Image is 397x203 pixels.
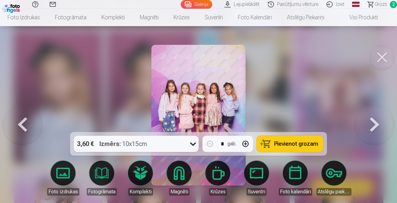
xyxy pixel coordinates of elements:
[257,136,323,152] button: Pievienot grozam
[47,9,94,26] a: Fotogrāmata
[209,188,227,196] div: Krūzes
[390,1,397,8] span: 2
[279,188,312,196] div: Foto kalendāri
[230,9,279,26] a: Foto kalendāri
[200,161,235,196] a: Krūzes
[332,9,385,26] a: Visi produkti
[132,9,166,26] a: Magnēti
[162,161,197,196] a: Magnēti
[123,161,158,196] a: Komplekti
[197,9,230,26] a: Suvenīri
[100,136,147,152] div: 10x15cm
[94,9,132,26] a: Komplekti
[87,188,117,196] div: Fotogrāmata
[2,2,22,13] img: /fa1
[375,1,387,8] span: Grozs
[239,161,274,196] a: Suvenīri
[316,161,351,196] a: Atslēgu piekariņi
[278,161,313,196] a: Foto kalendāri
[247,188,267,196] div: Suvenīri
[47,188,79,196] div: Foto izdrukas
[128,188,153,196] div: Komplekti
[228,140,237,148] div: gab.
[316,188,351,196] div: Atslēgu piekariņi
[166,9,197,26] a: Krūzes
[100,139,121,148] strong: Izmērs :
[74,136,97,152] div: 3,60 €
[169,188,189,196] div: Magnēti
[46,161,81,196] a: Foto izdrukas
[274,141,318,147] span: Pievienot grozam
[279,9,332,26] a: Atslēgu piekariņi
[84,161,119,196] a: Fotogrāmata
